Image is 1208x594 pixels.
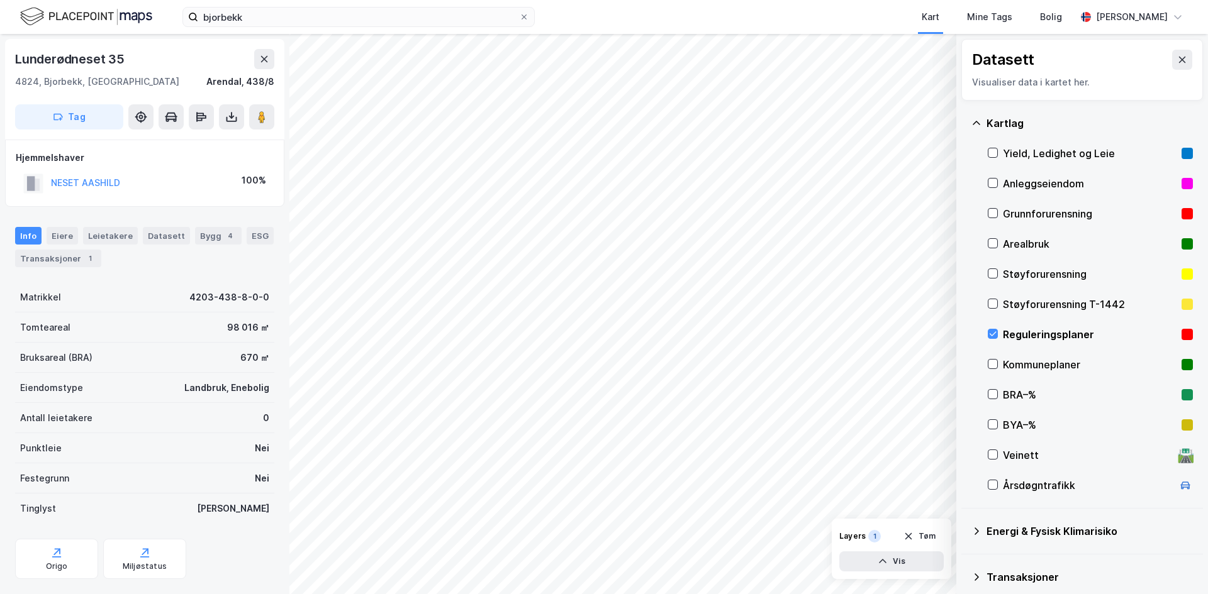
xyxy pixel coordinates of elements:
[15,49,127,69] div: Lunderødneset 35
[20,441,62,456] div: Punktleie
[20,410,92,426] div: Antall leietakere
[1003,357,1177,372] div: Kommuneplaner
[1003,206,1177,221] div: Grunnforurensning
[224,229,237,242] div: 4
[15,104,123,129] button: Tag
[987,569,1193,585] div: Transaksjoner
[1003,236,1177,251] div: Arealbruk
[20,501,56,516] div: Tinglyst
[84,252,96,265] div: 1
[895,526,944,546] button: Tøm
[922,9,939,25] div: Kart
[15,250,101,267] div: Transaksjoner
[20,471,69,486] div: Festegrunn
[1096,9,1168,25] div: [PERSON_NAME]
[1040,9,1062,25] div: Bolig
[20,290,61,305] div: Matrikkel
[839,551,944,571] button: Vis
[47,227,78,245] div: Eiere
[184,380,269,395] div: Landbruk, Enebolig
[1003,478,1173,493] div: Årsdøgntrafikk
[1003,327,1177,342] div: Reguleringsplaner
[123,561,167,571] div: Miljøstatus
[20,6,152,28] img: logo.f888ab2527a4732fd821a326f86c7f29.svg
[1003,448,1173,463] div: Veinett
[83,227,138,245] div: Leietakere
[263,410,269,426] div: 0
[198,8,519,26] input: Søk på adresse, matrikkel, gårdeiere, leietakere eller personer
[1177,447,1194,463] div: 🛣️
[195,227,242,245] div: Bygg
[255,441,269,456] div: Nei
[206,74,274,89] div: Arendal, 438/8
[839,531,866,541] div: Layers
[972,50,1034,70] div: Datasett
[20,350,92,365] div: Bruksareal (BRA)
[15,227,42,245] div: Info
[1003,176,1177,191] div: Anleggseiendom
[1145,534,1208,594] iframe: Chat Widget
[967,9,1012,25] div: Mine Tags
[1003,267,1177,282] div: Støyforurensning
[20,380,83,395] div: Eiendomstype
[868,530,881,542] div: 1
[143,227,190,245] div: Datasett
[1003,417,1177,432] div: BYA–%
[1003,387,1177,402] div: BRA–%
[16,150,274,165] div: Hjemmelshaver
[15,74,179,89] div: 4824, Bjorbekk, [GEOGRAPHIC_DATA]
[227,320,269,335] div: 98 016 ㎡
[972,75,1192,90] div: Visualiser data i kartet her.
[1003,297,1177,312] div: Støyforurensning T-1442
[987,524,1193,539] div: Energi & Fysisk Klimarisiko
[242,173,266,188] div: 100%
[240,350,269,365] div: 670 ㎡
[1003,146,1177,161] div: Yield, Ledighet og Leie
[197,501,269,516] div: [PERSON_NAME]
[255,471,269,486] div: Nei
[46,561,68,571] div: Origo
[189,290,269,305] div: 4203-438-8-0-0
[20,320,70,335] div: Tomteareal
[247,227,274,245] div: ESG
[987,116,1193,131] div: Kartlag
